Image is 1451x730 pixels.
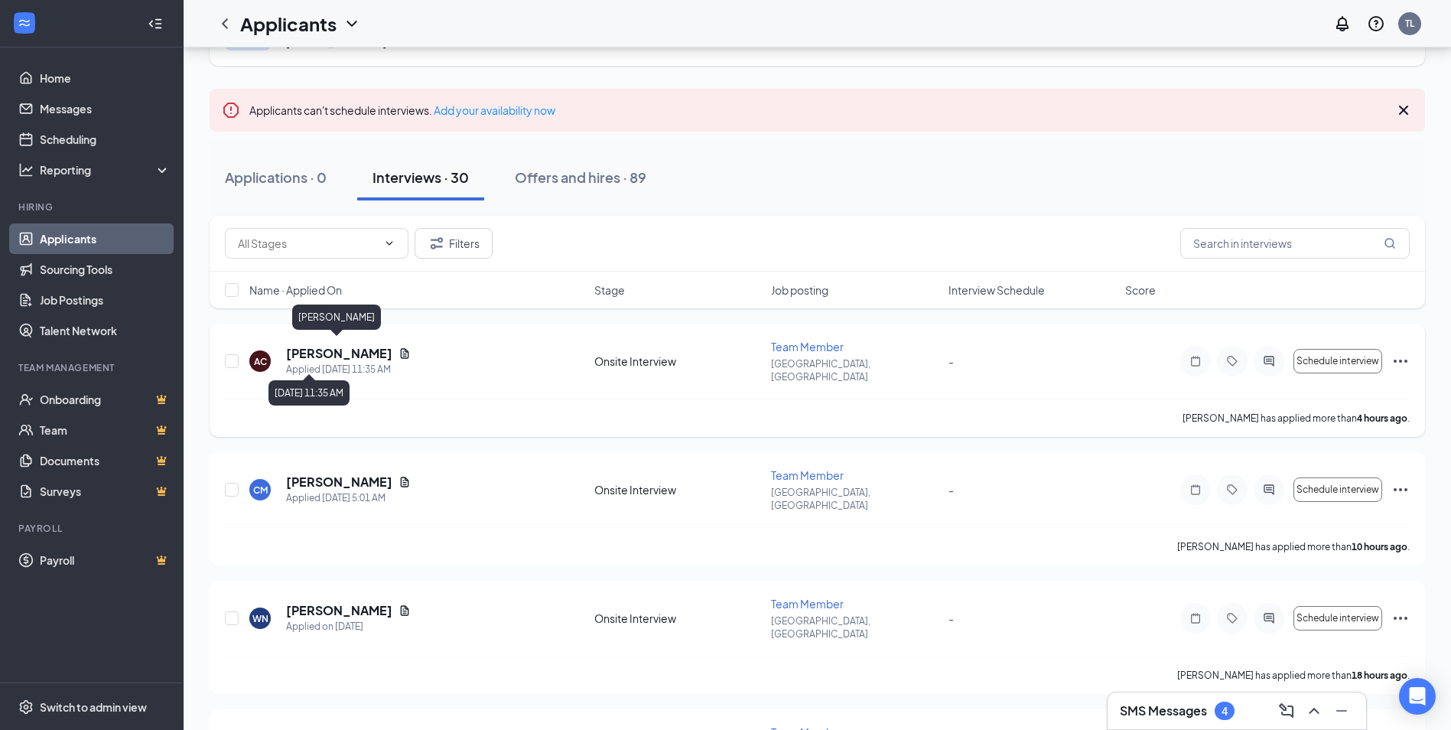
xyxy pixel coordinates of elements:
svg: Filter [428,234,446,253]
span: Interview Schedule [948,282,1045,298]
div: Open Intercom Messenger [1399,678,1436,715]
button: Minimize [1329,699,1354,723]
p: [GEOGRAPHIC_DATA], [GEOGRAPHIC_DATA] [771,614,939,640]
button: ChevronUp [1302,699,1326,723]
svg: ChevronDown [343,15,361,33]
button: Schedule interview [1293,349,1382,373]
svg: Note [1186,484,1205,496]
div: CM [253,484,268,497]
b: 10 hours ago [1352,541,1407,552]
div: 4 [1222,705,1228,718]
div: Payroll [18,522,168,535]
div: Applied on [DATE] [286,619,411,634]
svg: Cross [1394,101,1413,119]
span: Schedule interview [1296,613,1379,624]
span: Name · Applied On [249,282,342,298]
b: 18 hours ago [1352,670,1407,681]
div: Reporting [40,162,171,178]
svg: Document [399,605,411,617]
div: Onsite Interview [594,354,762,369]
svg: ActiveChat [1260,484,1278,496]
a: Messages [40,93,171,124]
span: Schedule interview [1296,356,1379,367]
div: Applications · 0 [225,168,327,187]
div: TL [1405,17,1414,30]
div: [DATE] 11:35 AM [268,380,350,406]
h5: [PERSON_NAME] [286,345,392,362]
div: Applied [DATE] 11:35 AM [286,362,411,377]
svg: Tag [1223,612,1241,624]
a: Sourcing Tools [40,254,171,285]
div: Switch to admin view [40,699,147,715]
svg: Error [222,101,240,119]
p: [PERSON_NAME] has applied more than . [1183,412,1410,425]
div: Onsite Interview [594,611,762,626]
h5: [PERSON_NAME] [286,474,392,490]
h1: Applicants [240,11,337,37]
a: OnboardingCrown [40,384,171,415]
p: [PERSON_NAME] has applied more than . [1177,540,1410,553]
span: Team Member [771,468,844,482]
svg: ActiveChat [1260,355,1278,367]
svg: Note [1186,355,1205,367]
p: [PERSON_NAME] has applied more than . [1177,669,1410,682]
svg: MagnifyingGlass [1384,237,1396,249]
a: Add your availability now [434,103,555,117]
span: Score [1125,282,1156,298]
svg: Notifications [1333,15,1352,33]
span: - [948,611,954,625]
svg: ComposeMessage [1277,702,1296,720]
svg: ChevronUp [1305,702,1323,720]
a: TeamCrown [40,415,171,445]
input: All Stages [238,235,377,252]
svg: Collapse [148,16,163,31]
svg: Minimize [1332,702,1351,720]
svg: QuestionInfo [1367,15,1385,33]
input: Search in interviews [1180,228,1410,259]
svg: Tag [1223,355,1241,367]
div: Offers and hires · 89 [515,168,646,187]
svg: Ellipses [1391,609,1410,627]
p: [GEOGRAPHIC_DATA], [GEOGRAPHIC_DATA] [771,357,939,383]
button: Schedule interview [1293,477,1382,502]
svg: Tag [1223,484,1241,496]
button: Filter Filters [415,228,493,259]
svg: WorkstreamLogo [17,15,32,31]
div: Hiring [18,200,168,213]
span: Stage [594,282,625,298]
span: Schedule interview [1296,484,1379,495]
a: Applicants [40,223,171,254]
div: Applied [DATE] 5:01 AM [286,490,411,506]
a: Scheduling [40,124,171,155]
span: - [948,354,954,368]
svg: ChevronLeft [216,15,234,33]
svg: Analysis [18,162,34,178]
a: Talent Network [40,315,171,346]
span: Team Member [771,597,844,611]
span: Team Member [771,340,844,354]
h3: SMS Messages [1120,702,1207,719]
span: Job posting [771,282,828,298]
a: Home [40,63,171,93]
div: Onsite Interview [594,482,762,497]
div: [PERSON_NAME] [292,305,381,330]
svg: Settings [18,699,34,715]
svg: Document [399,476,411,488]
h5: [PERSON_NAME] [286,602,392,619]
svg: Document [399,347,411,360]
svg: ChevronDown [383,237,395,249]
button: Schedule interview [1293,606,1382,631]
div: Team Management [18,361,168,374]
svg: Note [1186,612,1205,624]
svg: Ellipses [1391,481,1410,499]
a: Job Postings [40,285,171,315]
a: SurveysCrown [40,476,171,507]
svg: Ellipses [1391,352,1410,370]
p: [GEOGRAPHIC_DATA], [GEOGRAPHIC_DATA] [771,486,939,512]
b: 4 hours ago [1357,412,1407,424]
a: DocumentsCrown [40,445,171,476]
div: AC [254,355,267,368]
button: ComposeMessage [1274,699,1299,723]
div: WN [252,612,268,625]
